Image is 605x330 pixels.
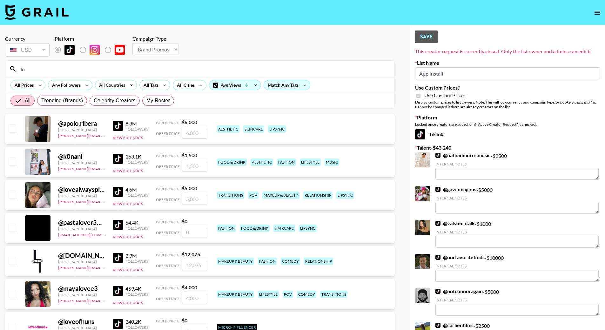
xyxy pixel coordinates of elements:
[182,292,207,304] input: 4,000
[156,164,181,169] span: Offer Price:
[281,258,300,265] div: comedy
[240,225,270,232] div: food & drink
[113,154,123,164] img: TikTok
[415,114,600,121] label: Platform
[156,263,181,268] span: Offer Price:
[156,286,180,290] span: Guide Price:
[156,230,181,235] span: Offer Price:
[125,127,148,131] div: Followers
[125,259,148,264] div: Followers
[146,97,170,104] span: My Roster
[125,286,148,292] div: 459.4K
[217,225,236,232] div: fashion
[58,259,105,264] div: [GEOGRAPHIC_DATA]
[113,253,123,263] img: TikTok
[304,258,333,265] div: relationship
[435,298,599,302] div: Internal Notes:
[25,97,30,104] span: All
[268,125,286,133] div: lipsync
[58,193,105,198] div: [GEOGRAPHIC_DATA]
[435,221,440,226] img: TikTok
[435,152,599,180] div: - $ 2500
[435,254,485,260] a: @ourfavoritefinds
[415,122,600,127] div: Locked once creators are added, or if "Active Creator Request" is checked.
[58,226,105,231] div: [GEOGRAPHIC_DATA]
[299,225,317,232] div: lipsync
[125,226,148,231] div: Followers
[58,132,182,138] a: [PERSON_NAME][EMAIL_ADDRESS][PERSON_NAME][DOMAIN_NAME]
[182,185,197,191] strong: $ 5,000
[58,152,105,160] div: @ k0nani
[113,187,123,197] img: TikTok
[182,259,207,271] input: 12,075
[303,192,333,199] div: relationship
[58,231,122,237] a: [EMAIL_ADDRESS][DOMAIN_NAME]
[156,319,180,323] span: Guide Price:
[5,36,50,42] div: Currency
[435,153,440,158] img: TikTok
[435,187,440,192] img: TikTok
[6,44,48,56] div: USD
[435,186,476,192] a: @gavinmagnus
[435,289,440,294] img: TikTok
[125,219,148,226] div: 54.4K
[182,226,207,238] input: 0
[415,60,600,66] label: List Name
[125,253,148,259] div: 2.9M
[182,127,207,139] input: 6,000
[113,300,143,305] button: View Full Stats
[248,192,259,199] div: pov
[5,42,50,58] div: Currency is locked to USD
[217,291,254,298] div: makeup & beauty
[415,129,600,139] div: TikTok
[64,45,75,55] img: TikTok
[55,43,130,57] div: List locked to TikTok.
[113,135,143,140] button: View Full Stats
[435,152,491,158] a: @nathanmorrismusic
[125,186,148,193] div: 4.6M
[58,219,105,226] div: @ pastalover505_
[156,153,180,158] span: Guide Price:
[320,291,347,298] div: transitions
[435,230,599,234] div: Internal Notes:
[113,220,123,230] img: TikTok
[435,220,475,226] a: @valstechtalk
[435,255,440,260] img: TikTok
[415,100,600,109] div: Display custom prices to list viewers. Note: This will lock currency and campaign type . Cannot b...
[125,292,148,297] div: Followers
[435,220,599,248] div: - $ 1000
[182,317,187,323] strong: $ 0
[58,293,105,297] div: [GEOGRAPHIC_DATA]
[113,286,123,296] img: TikTok
[325,158,339,166] div: music
[554,100,595,104] em: for bookers using this list
[435,254,599,282] div: - $ 10000
[58,285,105,293] div: @ mayalovee3
[435,196,599,200] div: Internal Notes:
[132,36,178,42] div: Campaign Type
[277,158,296,166] div: fashion
[251,158,273,166] div: aesthetic
[113,121,123,131] img: TikTok
[182,251,200,257] strong: $ 12,075
[11,80,35,90] div: All Prices
[435,288,483,294] a: @notconnoragain
[258,291,279,298] div: lifestyle
[258,258,277,265] div: fashion
[113,267,143,272] button: View Full Stats
[140,80,160,90] div: All Tags
[415,145,600,151] label: Talent - $ 43,240
[435,264,599,268] div: Internal Notes:
[125,193,148,198] div: Followers
[48,80,82,90] div: Any Followers
[182,218,187,224] strong: $ 0
[58,318,105,326] div: @ loveofhuns
[262,192,299,199] div: makeup & beauty
[297,291,316,298] div: comedy
[58,127,105,132] div: [GEOGRAPHIC_DATA]
[182,152,197,158] strong: $ 1,500
[591,6,604,19] button: open drawer
[424,92,466,98] span: Use Custom Prices
[95,80,126,90] div: All Countries
[209,80,261,90] div: Avg Views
